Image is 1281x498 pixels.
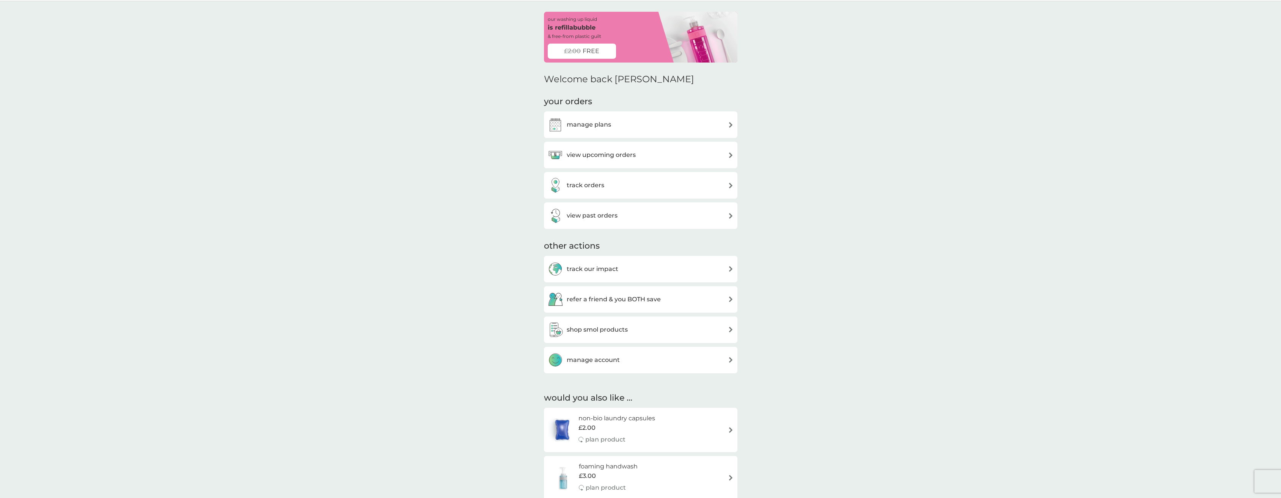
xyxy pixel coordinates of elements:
span: £3.00 [579,471,596,481]
h3: your orders [544,96,592,108]
h3: shop smol products [567,325,628,335]
img: arrow right [728,183,734,188]
h3: refer a friend & you BOTH save [567,294,661,304]
h3: view past orders [567,211,618,221]
span: £2.00 [578,423,596,433]
img: arrow right [728,266,734,272]
p: & free-from plastic guilt [548,33,601,40]
img: arrow right [728,213,734,219]
h3: manage account [567,355,620,365]
img: arrow right [728,327,734,332]
h2: would you also like ... [544,392,737,404]
span: FREE [583,46,599,56]
span: £2.00 [564,46,581,56]
h3: track orders [567,180,604,190]
img: arrow right [728,122,734,128]
img: arrow right [728,152,734,158]
h3: manage plans [567,120,611,130]
img: arrow right [728,427,734,433]
img: foaming handwash [548,465,579,491]
p: is refillabubble [548,23,596,33]
p: plan product [585,435,626,445]
p: our washing up liquid [548,16,597,23]
h3: other actions [544,240,600,252]
img: arrow right [728,296,734,302]
img: arrow right [728,357,734,363]
h3: view upcoming orders [567,150,636,160]
h6: foaming handwash [579,462,638,471]
h2: Welcome back [PERSON_NAME] [544,74,694,85]
h6: non-bio laundry capsules [578,413,655,423]
img: non-bio laundry capsules [548,417,577,443]
h3: track our impact [567,264,618,274]
p: plan product [586,483,626,493]
img: arrow right [728,475,734,481]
